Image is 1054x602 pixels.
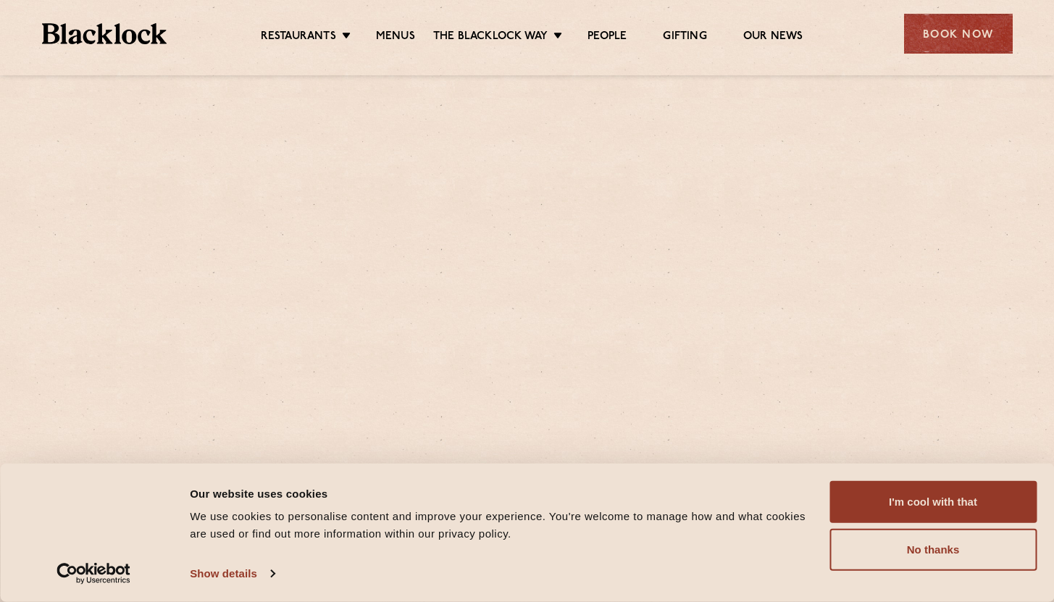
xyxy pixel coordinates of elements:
[261,30,336,46] a: Restaurants
[829,529,1037,571] button: No thanks
[829,481,1037,523] button: I'm cool with that
[42,23,167,44] img: BL_Textured_Logo-footer-cropped.svg
[190,563,274,585] a: Show details
[376,30,415,46] a: Menus
[663,30,706,46] a: Gifting
[433,30,548,46] a: The Blacklock Way
[30,563,157,585] a: Usercentrics Cookiebot - opens in a new window
[190,485,813,502] div: Our website uses cookies
[904,14,1013,54] div: Book Now
[190,508,813,543] div: We use cookies to personalise content and improve your experience. You're welcome to manage how a...
[743,30,803,46] a: Our News
[587,30,627,46] a: People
